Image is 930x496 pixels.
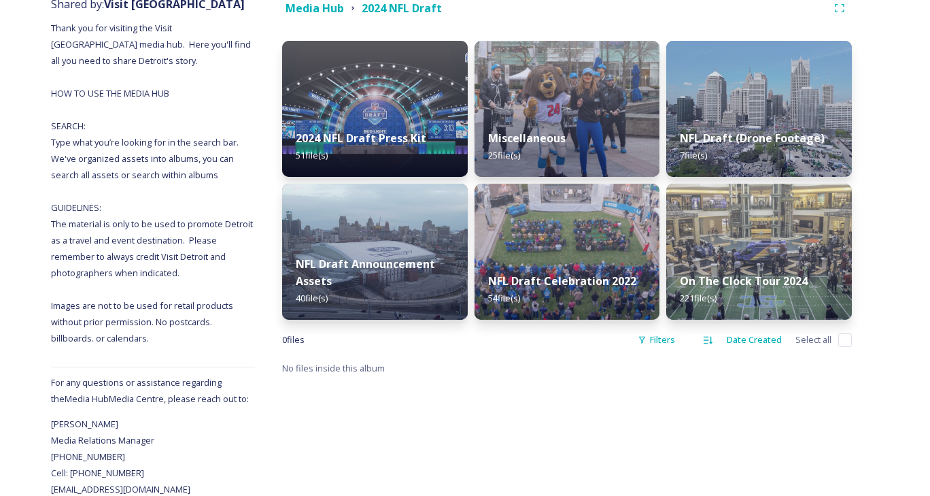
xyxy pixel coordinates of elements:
[795,333,831,346] span: Select all
[282,41,468,177] img: Stage%25202%2520-%25202024%2520NFL%2520Draft.jpg
[488,149,520,161] span: 25 file(s)
[362,1,442,16] strong: 2024 NFL Draft
[51,418,190,495] span: [PERSON_NAME] Media Relations Manager [PHONE_NUMBER] Cell: [PHONE_NUMBER] [EMAIL_ADDRESS][DOMAIN_...
[296,292,328,304] span: 40 file(s)
[666,184,852,320] img: VD_DotC_4-4_-56.jpg
[296,149,328,161] span: 51 file(s)
[475,184,660,320] img: 7faac53e-d988-4513-8cf0-5d2192c536a6.jpg
[51,22,255,344] span: Thank you for visiting the Visit [GEOGRAPHIC_DATA] media hub. Here you'll find all you need to sh...
[488,292,520,304] span: 54 file(s)
[666,41,852,177] img: DJI_0452.jpg
[720,327,789,353] div: Date Created
[680,131,825,146] strong: NFL Draft (Drone Footage)
[296,131,426,146] strong: 2024 NFL Draft Press Kit
[282,184,468,320] img: 4f45b580-4bd2-4c7a-9501-5426386e9110.jpg
[488,274,636,288] strong: NFL Draft Celebration 2022
[475,41,660,177] img: c574191cec13dc877aac35c59862deb56e247c73b6f369d46b3856f754bb413e.jpg
[51,376,249,405] span: For any questions or assistance regarding the Media Hub Media Centre, please reach out to:
[680,149,707,161] span: 7 file(s)
[282,362,385,374] span: No files inside this album
[286,1,344,16] strong: Media Hub
[488,131,566,146] strong: Miscellaneous
[282,333,305,346] span: 0 file s
[631,327,682,353] div: Filters
[680,292,717,304] span: 221 file(s)
[680,274,808,288] strong: On The Clock Tour 2024
[296,257,435,288] strong: NFL Draft Announcement Assets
